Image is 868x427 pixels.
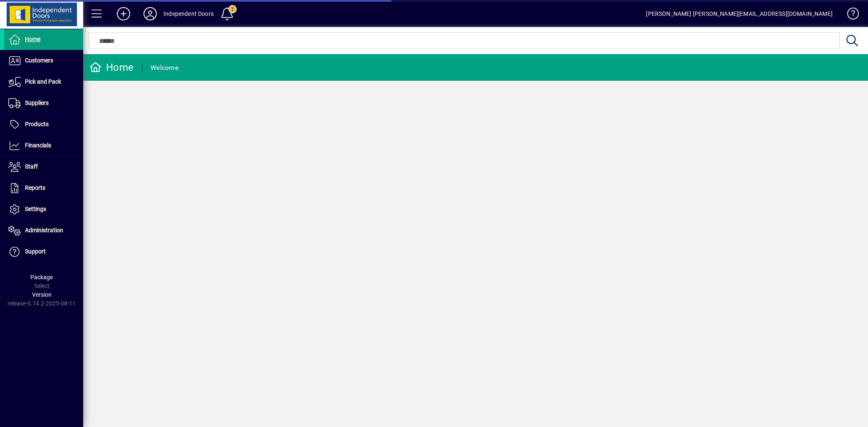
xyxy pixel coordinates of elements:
[151,61,178,74] div: Welcome
[25,163,38,170] span: Staff
[4,93,83,114] a: Suppliers
[4,220,83,241] a: Administration
[25,36,40,42] span: Home
[4,156,83,177] a: Staff
[110,6,137,21] button: Add
[30,274,53,281] span: Package
[25,227,63,233] span: Administration
[25,78,61,85] span: Pick and Pack
[4,72,83,92] a: Pick and Pack
[4,241,83,262] a: Support
[4,114,83,135] a: Products
[25,206,46,212] span: Settings
[25,121,49,127] span: Products
[4,199,83,220] a: Settings
[4,178,83,199] a: Reports
[25,184,45,191] span: Reports
[25,142,51,149] span: Financials
[25,99,49,106] span: Suppliers
[4,50,83,71] a: Customers
[137,6,163,21] button: Profile
[25,248,46,255] span: Support
[646,7,833,20] div: [PERSON_NAME] [PERSON_NAME][EMAIL_ADDRESS][DOMAIN_NAME]
[841,2,858,29] a: Knowledge Base
[4,135,83,156] a: Financials
[32,291,52,298] span: Version
[25,57,53,64] span: Customers
[89,61,134,74] div: Home
[163,7,214,20] div: Independent Doors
